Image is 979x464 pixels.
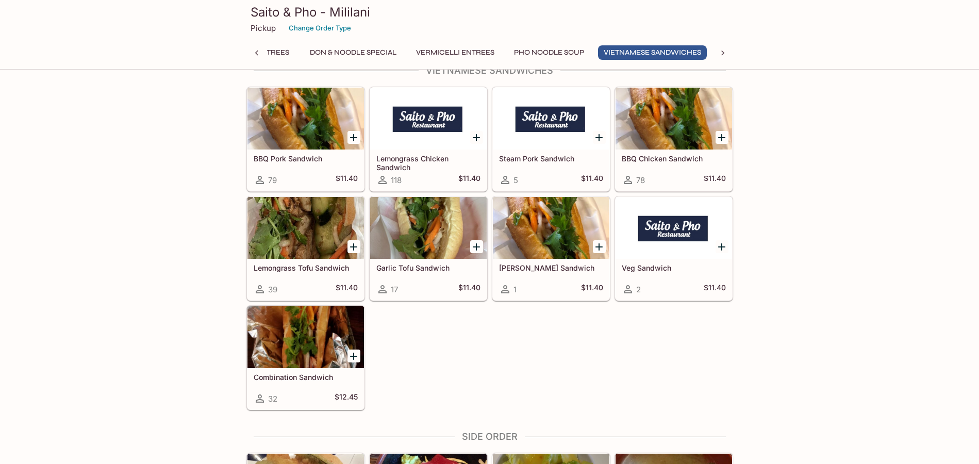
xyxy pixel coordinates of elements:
[254,154,358,163] h5: BBQ Pork Sandwich
[370,196,487,301] a: Garlic Tofu Sandwich17$11.40
[250,45,296,60] button: Entrees
[581,174,603,186] h5: $11.40
[704,174,726,186] h5: $11.40
[284,20,356,36] button: Change Order Type
[499,263,603,272] h5: [PERSON_NAME] Sandwich
[246,431,733,442] h4: Side Order
[391,175,402,185] span: 118
[347,240,360,253] button: Add Lemongrass Tofu Sandwich
[347,131,360,144] button: Add BBQ Pork Sandwich
[247,87,364,191] a: BBQ Pork Sandwich79$11.40
[254,263,358,272] h5: Lemongrass Tofu Sandwich
[268,394,277,404] span: 32
[336,174,358,186] h5: $11.40
[391,285,398,294] span: 17
[376,263,480,272] h5: Garlic Tofu Sandwich
[247,306,364,368] div: Combination Sandwich
[376,154,480,171] h5: Lemongrass Chicken Sandwich
[268,175,277,185] span: 79
[492,87,610,191] a: Steam Pork Sandwich5$11.40
[581,283,603,295] h5: $11.40
[470,131,483,144] button: Add Lemongrass Chicken Sandwich
[615,196,733,301] a: Veg Sandwich2$11.40
[370,197,487,259] div: Garlic Tofu Sandwich
[246,65,733,76] h4: Vietnamese Sandwiches
[251,23,276,33] p: Pickup
[247,306,364,410] a: Combination Sandwich32$12.45
[247,196,364,301] a: Lemongrass Tofu Sandwich39$11.40
[458,174,480,186] h5: $11.40
[615,87,733,191] a: BBQ Chicken Sandwich78$11.40
[493,197,609,259] div: Pâté Sandwich
[247,197,364,259] div: Lemongrass Tofu Sandwich
[370,88,487,150] div: Lemongrass Chicken Sandwich
[622,263,726,272] h5: Veg Sandwich
[458,283,480,295] h5: $11.40
[335,392,358,405] h5: $12.45
[513,285,517,294] span: 1
[492,196,610,301] a: [PERSON_NAME] Sandwich1$11.40
[593,240,606,253] button: Add Pâté Sandwich
[470,240,483,253] button: Add Garlic Tofu Sandwich
[616,88,732,150] div: BBQ Chicken Sandwich
[598,45,707,60] button: Vietnamese Sandwiches
[716,131,728,144] button: Add BBQ Chicken Sandwich
[247,88,364,150] div: BBQ Pork Sandwich
[347,350,360,362] button: Add Combination Sandwich
[636,175,645,185] span: 78
[336,283,358,295] h5: $11.40
[616,197,732,259] div: Veg Sandwich
[493,88,609,150] div: Steam Pork Sandwich
[254,373,358,382] h5: Combination Sandwich
[636,285,641,294] span: 2
[593,131,606,144] button: Add Steam Pork Sandwich
[513,175,518,185] span: 5
[370,87,487,191] a: Lemongrass Chicken Sandwich118$11.40
[499,154,603,163] h5: Steam Pork Sandwich
[268,285,277,294] span: 39
[251,4,729,20] h3: Saito & Pho - Mililani
[716,240,728,253] button: Add Veg Sandwich
[704,283,726,295] h5: $11.40
[508,45,590,60] button: Pho Noodle Soup
[304,45,402,60] button: Don & Noodle Special
[410,45,500,60] button: Vermicelli Entrees
[622,154,726,163] h5: BBQ Chicken Sandwich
